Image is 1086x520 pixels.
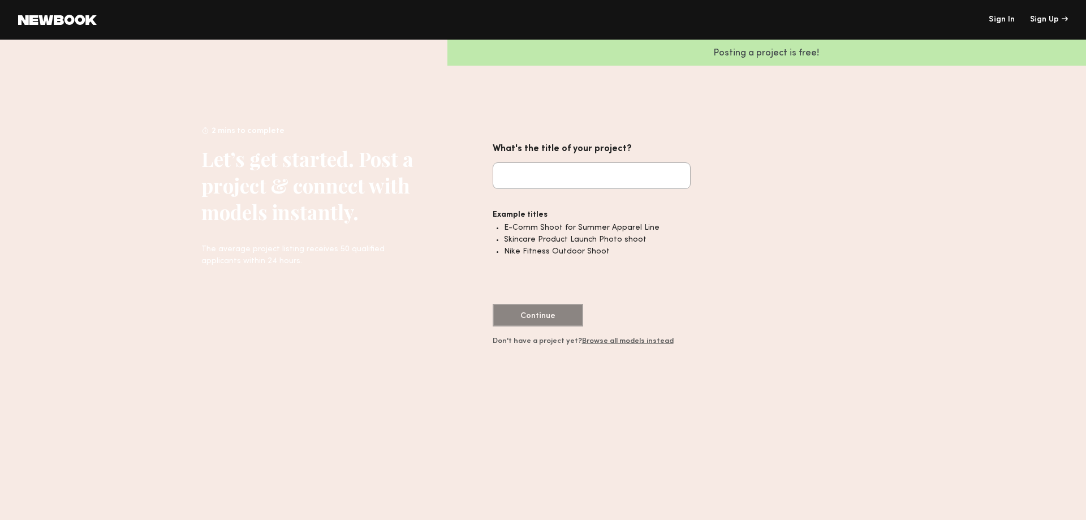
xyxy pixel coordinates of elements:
[582,338,674,345] a: Browse all models instead
[201,124,413,142] div: 2 mins to complete
[504,246,691,257] li: Nike Fitness Outdoor Shoot
[447,49,1086,58] p: Posting a project is free!
[201,243,413,267] div: The average project listing receives 50 qualified applicants within 24 hours.
[504,234,691,246] li: Skincare Product Launch Photo shoot
[989,16,1015,24] a: Sign In
[493,208,691,222] div: Example titles
[493,162,691,189] input: What's the title of your project?
[201,145,413,225] div: Let’s get started. Post a project & connect with models instantly.
[1030,16,1068,24] a: Sign Up
[504,222,691,234] li: E-Comm Shoot for Summer Apparel Line
[493,141,691,157] div: What's the title of your project?
[493,338,691,345] div: Don't have a project yet?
